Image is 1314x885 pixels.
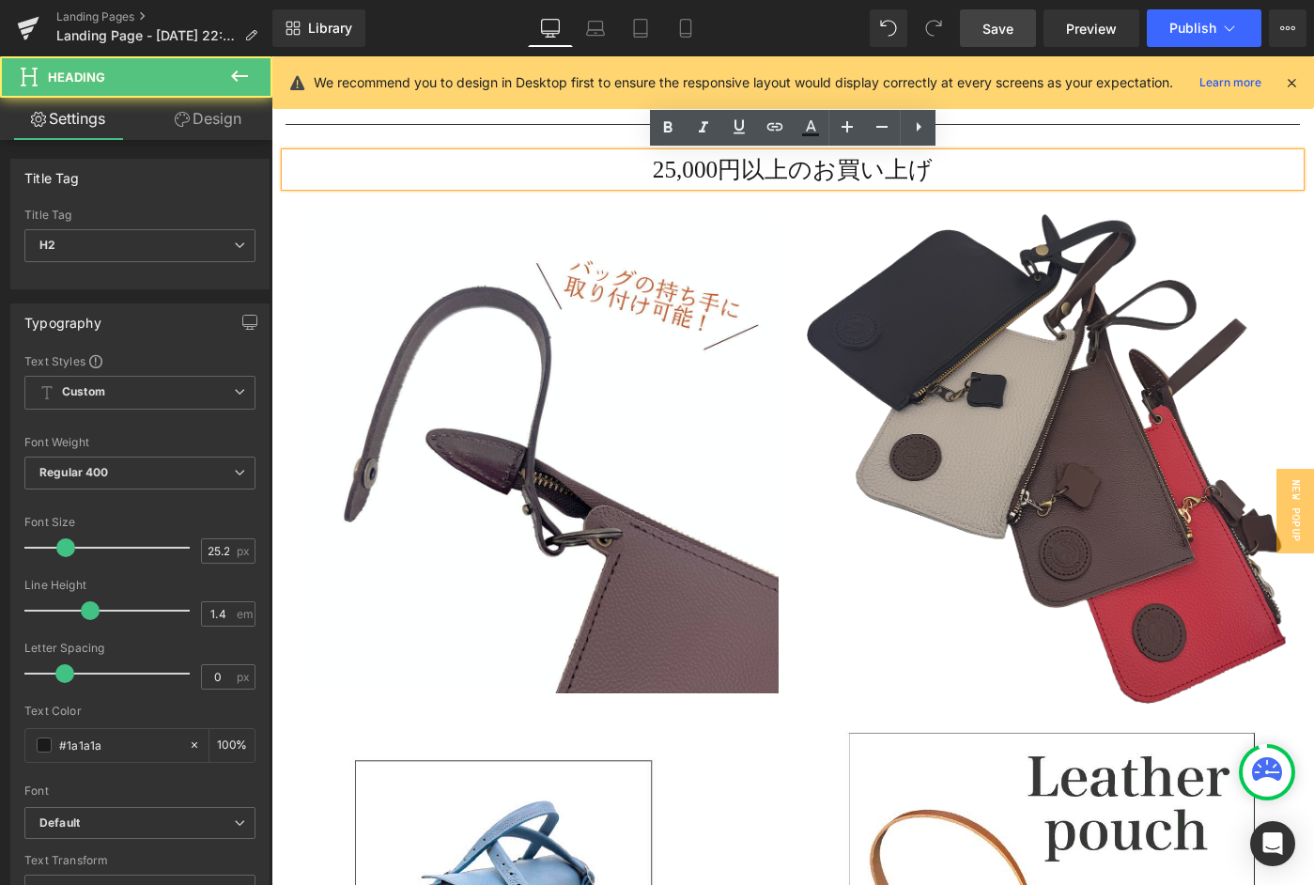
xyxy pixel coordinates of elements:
button: More [1269,9,1306,47]
div: Font [24,784,255,798]
div: Text Styles [24,353,255,368]
h2: 25,000円以上のお買い上げ [14,97,1028,130]
div: Open Intercom Messenger [1250,821,1295,866]
b: Regular 400 [39,465,109,479]
a: Mobile [663,9,708,47]
button: Publish [1147,9,1261,47]
span: Publish [1169,21,1216,36]
div: Line Height [24,579,255,592]
span: New Popup [1005,412,1043,497]
a: Laptop [573,9,618,47]
input: Color [59,735,179,755]
span: Heading [48,70,105,85]
div: Title Tag [24,160,80,186]
div: Typography [24,304,101,331]
span: px [237,671,253,683]
span: px [237,545,253,557]
div: Text Transform [24,854,255,867]
div: Text Color [24,705,255,718]
b: Custom [62,384,105,400]
a: Preview [1043,9,1139,47]
span: Library [308,20,352,37]
span: Landing Page - [DATE] 22:07:45 [56,28,237,43]
a: Desktop [528,9,573,47]
p: We recommend you to design in Desktop first to ensure the responsive layout would display correct... [314,72,1173,93]
div: % [209,729,255,762]
span: em [237,608,253,620]
b: H2 [39,238,55,252]
a: Landing Pages [56,9,272,24]
span: Preview [1066,19,1117,39]
div: Title Tag [24,209,255,222]
div: Font Weight [24,436,255,449]
i: Default [39,815,80,831]
a: New Library [272,9,365,47]
div: Letter Spacing [24,642,255,655]
div: Font Size [24,516,255,529]
a: Learn more [1192,71,1269,94]
button: Undo [870,9,907,47]
button: Redo [915,9,952,47]
a: Design [140,98,276,140]
span: Save [982,19,1013,39]
a: Tablet [618,9,663,47]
